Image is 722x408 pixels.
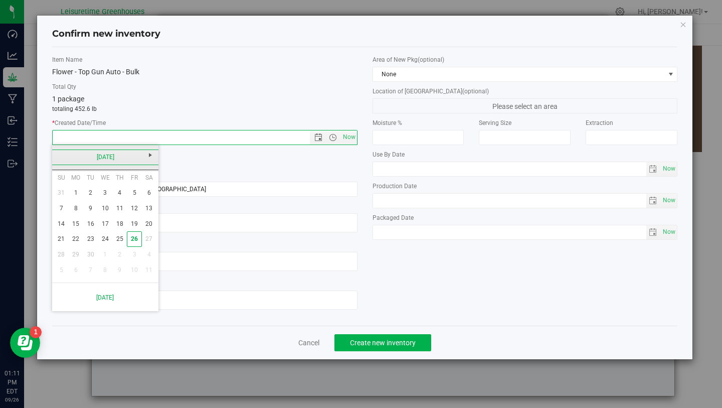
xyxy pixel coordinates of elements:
th: Saturday [142,170,156,185]
span: Create new inventory [350,339,416,347]
label: Item Name [52,55,357,64]
iframe: Resource center [10,328,40,358]
a: 4 [112,185,127,201]
label: Created Date/Time [52,118,357,127]
a: 31 [54,185,69,201]
span: 1 package [52,95,84,103]
span: select [646,225,661,239]
span: select [646,162,661,176]
a: 24 [98,231,112,247]
a: 10 [98,201,112,216]
th: Thursday [112,170,127,185]
div: Flower - Top Gun Auto - Bulk [52,67,357,77]
a: 17 [98,216,112,232]
span: (optional) [462,88,489,95]
label: Ref Field 3 [52,279,357,288]
span: Set Current date [661,162,678,176]
label: Total Qty [52,82,357,91]
a: 15 [69,216,83,232]
label: Lot Number [52,170,357,179]
a: 18 [112,216,127,232]
label: Area of New Pkg [373,55,678,64]
a: 19 [127,216,141,232]
a: 3 [98,185,112,201]
span: Open the time view [324,133,341,142]
td: Current focused date is 9/26/2025 [127,231,141,247]
a: 14 [54,216,69,232]
th: Wednesday [98,170,112,185]
label: Use By Date [373,150,678,159]
label: Location of [GEOGRAPHIC_DATA] [373,87,678,96]
label: Extraction [586,118,677,127]
a: Cancel [298,338,319,348]
a: 9 [83,201,98,216]
span: select [646,194,661,208]
iframe: Resource center unread badge [30,326,42,338]
a: 25 [112,231,127,247]
a: 7 [54,201,69,216]
span: Open the date view [310,133,327,142]
a: 13 [142,201,156,216]
a: [DATE] [58,287,153,308]
a: 23 [83,231,98,247]
label: Packaged Date [373,213,678,222]
a: 2 [83,185,98,201]
label: Production Date [373,182,678,191]
a: 5 [127,185,141,201]
span: Set Current date [661,225,678,239]
span: select [660,225,677,239]
span: Set Current date [340,130,357,145]
span: None [373,67,665,81]
a: 22 [69,231,83,247]
a: Previous [52,148,68,163]
th: Friday [127,170,141,185]
label: Ref Field 2 [52,240,357,249]
button: Create new inventory [334,334,431,351]
a: 11 [112,201,127,216]
label: Serving Size [479,118,571,127]
span: select [660,162,677,176]
p: totaling 452.6 lb [52,104,357,113]
a: 20 [142,216,156,232]
a: Next [143,148,158,163]
a: [DATE] [52,150,159,165]
a: 16 [83,216,98,232]
label: Moisture % [373,118,464,127]
label: Ref Field 1 [52,202,357,211]
th: Tuesday [83,170,98,185]
th: Monday [69,170,83,185]
span: (optional) [418,56,444,63]
span: Set Current date [661,193,678,208]
h4: Confirm new inventory [52,28,160,41]
a: 26 [127,231,141,247]
a: 21 [54,231,69,247]
span: Please select an area [373,98,678,113]
span: select [660,194,677,208]
th: Sunday [54,170,69,185]
a: 12 [127,201,141,216]
a: 8 [69,201,83,216]
a: 6 [142,185,156,201]
a: 1 [69,185,83,201]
